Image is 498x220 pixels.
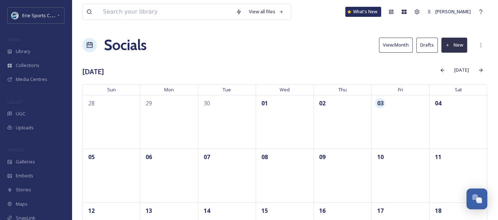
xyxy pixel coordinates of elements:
span: Sun [82,84,140,95]
span: WIDGETS [7,147,24,153]
span: 02 [317,98,327,108]
span: 07 [202,152,212,162]
input: Search your library [99,4,232,20]
img: VisitErie_ESC_Logo_white-type-v2%20%281%29.png [11,12,19,19]
button: Open Chat [466,188,487,209]
button: New [441,38,467,52]
span: Galleries [16,158,35,165]
span: 13 [144,206,154,216]
span: 17 [375,206,385,216]
span: 16 [317,206,327,216]
span: 15 [260,206,270,216]
h3: [DATE] [82,67,104,77]
span: Fri [371,84,429,95]
span: 05 [86,152,96,162]
span: 29 [144,98,154,108]
a: [PERSON_NAME] [423,5,474,19]
span: Library [16,48,30,55]
span: 09 [317,152,327,162]
div: [DATE] [451,63,473,77]
span: Stories [16,186,31,193]
span: 11 [433,152,443,162]
span: Thu [314,84,371,95]
span: UGC [16,110,25,117]
span: Embeds [16,172,33,179]
span: 14 [202,206,212,216]
span: 12 [86,206,96,216]
span: 10 [375,152,385,162]
span: 03 [375,98,385,108]
span: Erie Sports Commission [22,12,73,19]
button: View:Month [379,38,413,52]
span: MEDIA [7,37,20,42]
span: Tue [198,84,256,95]
a: Socials [104,34,147,56]
span: 01 [260,98,270,108]
span: Maps [16,201,28,207]
span: Media Centres [16,76,47,83]
a: What's New [345,7,381,17]
button: Drafts [416,38,438,52]
span: COLLECT [7,99,23,105]
span: Sat [430,84,487,95]
span: 30 [202,98,212,108]
span: 18 [433,206,443,216]
span: Mon [140,84,198,95]
span: 28 [86,98,96,108]
a: View all files [245,5,287,19]
span: 08 [260,152,270,162]
span: 06 [144,152,154,162]
a: Drafts [416,38,441,52]
span: Wed [256,84,314,95]
span: [PERSON_NAME] [435,8,471,15]
span: 04 [433,98,443,108]
span: Collections [16,62,39,69]
span: Uploads [16,124,34,131]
